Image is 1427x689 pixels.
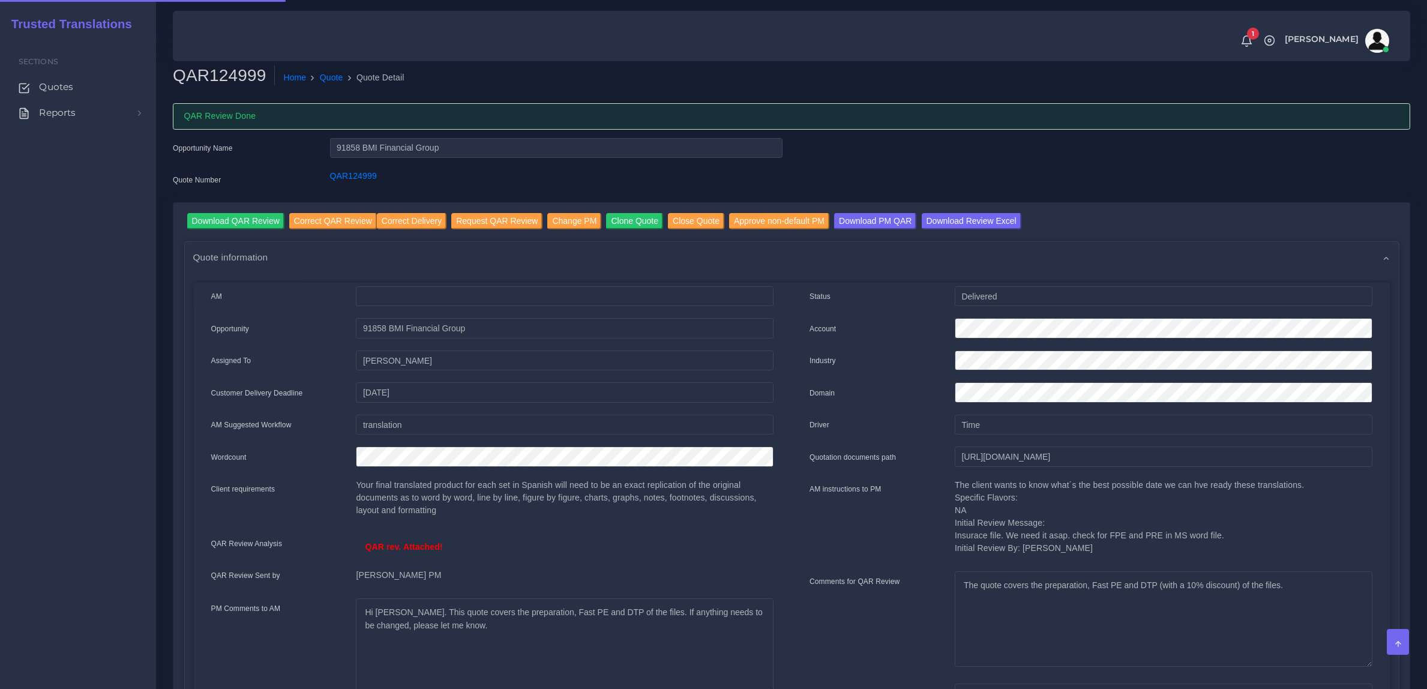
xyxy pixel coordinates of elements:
label: Assigned To [211,355,251,366]
label: Opportunity [211,323,250,334]
p: QAR rev. Attached! [365,541,765,553]
input: Change PM [547,213,601,229]
input: Close Quote [668,213,724,229]
textarea: The quote covers the preparation, Fast PE and DTP (with a 10% discount) of the files. [955,571,1372,667]
a: QAR124999 [330,171,377,181]
label: Wordcount [211,452,247,463]
input: Clone Quote [606,213,663,229]
label: Driver [810,420,829,430]
a: Quotes [9,74,147,100]
a: Trusted Translations [3,14,132,34]
h2: QAR124999 [173,65,275,86]
input: Correct QAR Review [289,213,377,229]
input: Request QAR Review [451,213,542,229]
label: AM [211,291,222,302]
label: Quotation documents path [810,452,896,463]
label: QAR Review Sent by [211,570,280,581]
label: Industry [810,355,836,366]
div: Quote information [185,242,1399,272]
a: Reports [9,100,147,125]
label: Customer Delivery Deadline [211,388,303,399]
a: Quote [320,71,343,84]
label: Domain [810,388,835,399]
span: 1 [1247,28,1259,40]
a: 1 [1236,34,1257,47]
div: QAR Review Done [173,103,1410,130]
p: Your final translated product for each set in Spanish will need to be an exact replication of the... [356,479,774,517]
img: avatar [1365,29,1389,53]
input: Approve non-default PM [729,213,829,229]
label: Quote Number [173,175,221,185]
li: Quote Detail [343,71,404,84]
span: Reports [39,106,76,119]
input: Download QAR Review [187,213,284,229]
label: AM Suggested Workflow [211,420,292,430]
label: Client requirements [211,484,275,495]
input: Download PM QAR [834,213,916,229]
a: [PERSON_NAME]avatar [1279,29,1393,53]
label: Comments for QAR Review [810,576,900,587]
p: [PERSON_NAME] PM [356,569,774,582]
input: Download Review Excel [922,213,1021,229]
label: Status [810,291,831,302]
label: QAR Review Analysis [211,538,283,549]
label: PM Comments to AM [211,603,281,614]
span: Quote information [193,250,268,264]
a: Home [283,71,306,84]
span: [PERSON_NAME] [1285,35,1359,43]
label: Account [810,323,836,334]
input: pm [356,351,774,371]
label: AM instructions to PM [810,484,882,495]
h2: Trusted Translations [3,17,132,31]
span: Sections [19,57,58,66]
label: Opportunity Name [173,143,233,154]
p: The client wants to know what´s the best possible date we can hve ready these translations. Speci... [955,479,1372,555]
span: Quotes [39,80,73,94]
input: Correct Delivery [377,213,446,229]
